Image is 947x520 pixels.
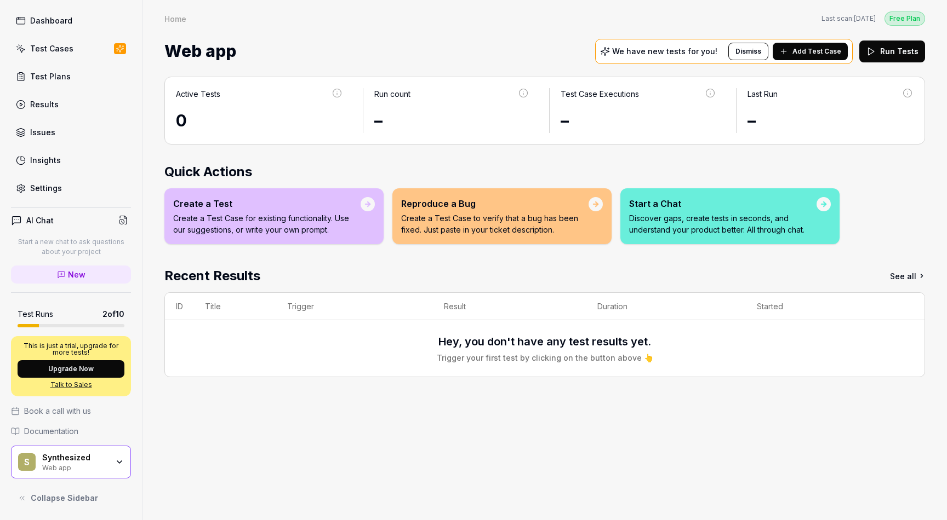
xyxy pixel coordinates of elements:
[11,94,131,115] a: Results
[30,126,55,138] div: Issues
[433,293,586,320] th: Result
[26,215,54,226] h4: AI Chat
[629,197,817,210] div: Start a Chat
[194,293,276,320] th: Title
[11,149,131,171] a: Insights
[102,308,124,320] span: 2 of 10
[401,212,589,235] p: Create a Test Case to verify that a bug has been fixed. Just paste in your ticket description.
[11,265,131,284] a: New
[854,14,876,22] time: [DATE]
[859,41,925,62] button: Run Tests
[11,10,131,31] a: Dashboard
[173,197,361,210] div: Create a Test
[30,71,71,82] div: Test Plans
[173,212,361,235] p: Create a Test Case for existing functionality. Use our suggestions, or write your own prompt.
[18,453,36,471] span: S
[18,343,124,356] p: This is just a trial, upgrade for more tests!
[748,108,914,133] div: –
[11,446,131,478] button: SSynthesizedWeb app
[24,425,78,437] span: Documentation
[30,182,62,194] div: Settings
[374,108,530,133] div: –
[401,197,589,210] div: Reproduce a Bug
[822,14,876,24] span: Last scan:
[42,463,108,471] div: Web app
[164,13,186,24] div: Home
[18,309,53,319] h5: Test Runs
[11,405,131,417] a: Book a call with us
[11,177,131,199] a: Settings
[30,99,59,110] div: Results
[24,405,91,417] span: Book a call with us
[31,492,98,504] span: Collapse Sidebar
[176,108,343,133] div: 0
[437,352,653,363] div: Trigger your first test by clicking on the button above 👆
[164,266,260,286] h2: Recent Results
[748,88,778,100] div: Last Run
[822,14,876,24] button: Last scan:[DATE]
[561,88,639,100] div: Test Case Executions
[792,47,841,56] span: Add Test Case
[374,88,410,100] div: Run count
[773,43,848,60] button: Add Test Case
[11,487,131,509] button: Collapse Sidebar
[586,293,746,320] th: Duration
[30,43,73,54] div: Test Cases
[11,122,131,143] a: Issues
[746,293,903,320] th: Started
[30,154,61,166] div: Insights
[18,360,124,378] button: Upgrade Now
[11,66,131,87] a: Test Plans
[176,88,220,100] div: Active Tests
[561,108,716,133] div: –
[165,293,194,320] th: ID
[612,48,717,55] p: We have new tests for you!
[890,266,925,286] a: See all
[885,11,925,26] button: Free Plan
[42,453,108,463] div: Synthesized
[728,43,768,60] button: Dismiss
[30,15,72,26] div: Dashboard
[164,162,925,182] h2: Quick Actions
[68,269,85,280] span: New
[276,293,433,320] th: Trigger
[11,425,131,437] a: Documentation
[438,333,651,350] h3: Hey, you don't have any test results yet.
[629,212,817,235] p: Discover gaps, create tests in seconds, and understand your product better. All through chat.
[885,11,925,26] div: Free Plan
[11,38,131,59] a: Test Cases
[18,380,124,390] a: Talk to Sales
[11,237,131,257] p: Start a new chat to ask questions about your project
[164,37,236,66] span: Web app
